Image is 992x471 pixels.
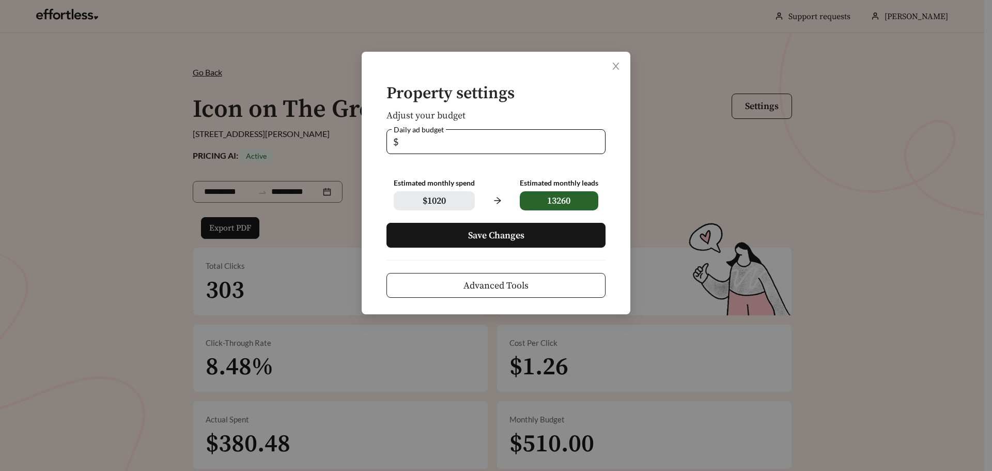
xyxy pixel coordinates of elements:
span: $ 1020 [394,191,475,210]
h4: Property settings [386,85,606,103]
a: Advanced Tools [386,280,606,290]
button: Save Changes [386,223,606,248]
span: arrow-right [487,191,507,210]
span: $ [393,130,398,154]
div: Estimated monthly leads [520,179,598,188]
h5: Adjust your budget [386,111,606,121]
span: Advanced Tools [463,279,529,293]
div: Estimated monthly spend [394,179,475,188]
span: 13260 [520,191,598,210]
span: Save Changes [468,229,524,242]
button: Advanced Tools [386,273,606,298]
span: close [611,62,621,71]
button: Close [601,52,630,81]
